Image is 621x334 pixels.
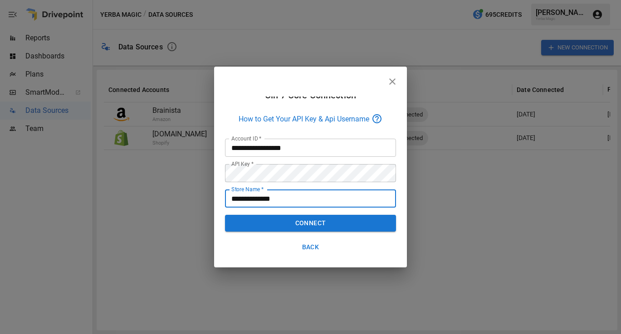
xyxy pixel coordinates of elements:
button: Back [225,239,396,256]
a: How to Get Your API Key & Api Username [225,113,396,124]
label: Store Name [231,185,264,193]
label: Account ID [231,135,262,142]
label: API Key [231,160,254,168]
button: Connect [225,215,396,232]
